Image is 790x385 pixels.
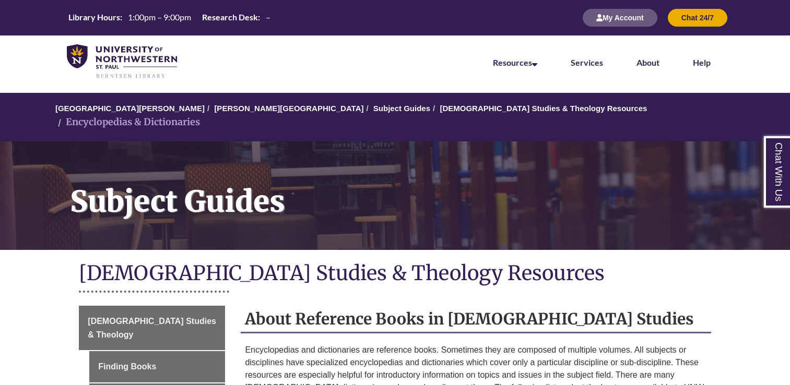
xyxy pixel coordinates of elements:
a: Subject Guides [373,104,430,113]
li: Encyclopedias & Dictionaries [55,115,200,130]
a: My Account [583,13,657,22]
a: Chat 24/7 [668,13,727,22]
th: Research Desk: [198,11,262,23]
a: Finding Books [89,351,225,382]
a: [PERSON_NAME][GEOGRAPHIC_DATA] [214,104,363,113]
span: [DEMOGRAPHIC_DATA] Studies & Theology [88,317,216,339]
button: My Account [583,9,657,27]
a: About [636,57,659,67]
h1: Subject Guides [58,141,790,236]
h1: [DEMOGRAPHIC_DATA] Studies & Theology Resources [79,260,711,288]
span: – [266,12,270,22]
th: Library Hours: [64,11,124,23]
a: Resources [493,57,537,67]
a: [GEOGRAPHIC_DATA][PERSON_NAME] [55,104,205,113]
a: Help [693,57,711,67]
a: Hours Today [64,11,275,24]
img: UNWSP Library Logo [67,44,177,79]
button: Chat 24/7 [668,9,727,27]
a: [DEMOGRAPHIC_DATA] Studies & Theology [79,306,225,350]
span: 1:00pm – 9:00pm [128,12,191,22]
table: Hours Today [64,11,275,23]
a: Services [571,57,603,67]
h2: About Reference Books in [DEMOGRAPHIC_DATA] Studies [241,306,711,333]
a: [DEMOGRAPHIC_DATA] Studies & Theology Resources [440,104,647,113]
